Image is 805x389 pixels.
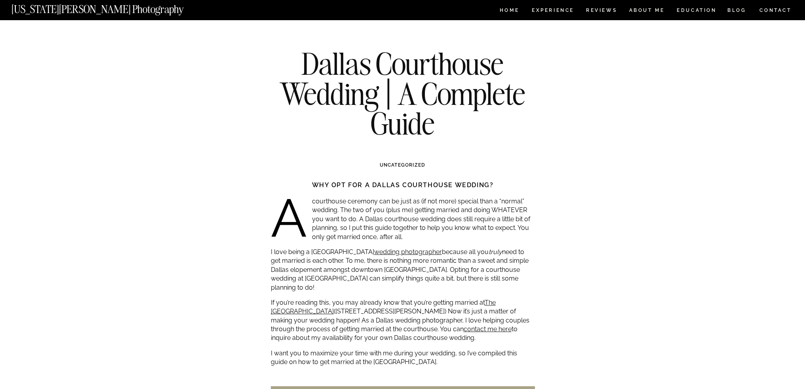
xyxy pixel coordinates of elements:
p: If you’re reading this, you may already know that you’re getting married at ([STREET_ADDRESS][PER... [271,298,535,343]
em: truly [489,248,502,256]
a: CONTACT [759,6,792,15]
h1: Dallas Courthouse Wedding | A Complete Guide [259,49,546,139]
a: contact me here [464,325,512,333]
a: BLOG [727,8,746,15]
a: Experience [532,8,573,15]
a: REVIEWS [586,8,616,15]
a: Uncategorized [380,162,426,168]
p: A courthouse ceremony can be just as (if not more) special than a “normal” wedding. The two of yo... [271,197,535,241]
a: [US_STATE][PERSON_NAME] Photography [11,4,210,11]
p: I love being a [GEOGRAPHIC_DATA] because all you need to get married is each other. To me, there ... [271,248,535,292]
a: wedding photographer [374,248,442,256]
p: I want you to maximize your time with me during your wedding, so I’ve compiled this guide on how ... [271,349,535,367]
a: EDUCATION [676,8,717,15]
a: HOME [498,8,521,15]
strong: Why opt for a Dallas courthouse wedding? [312,181,494,189]
a: ABOUT ME [629,8,665,15]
